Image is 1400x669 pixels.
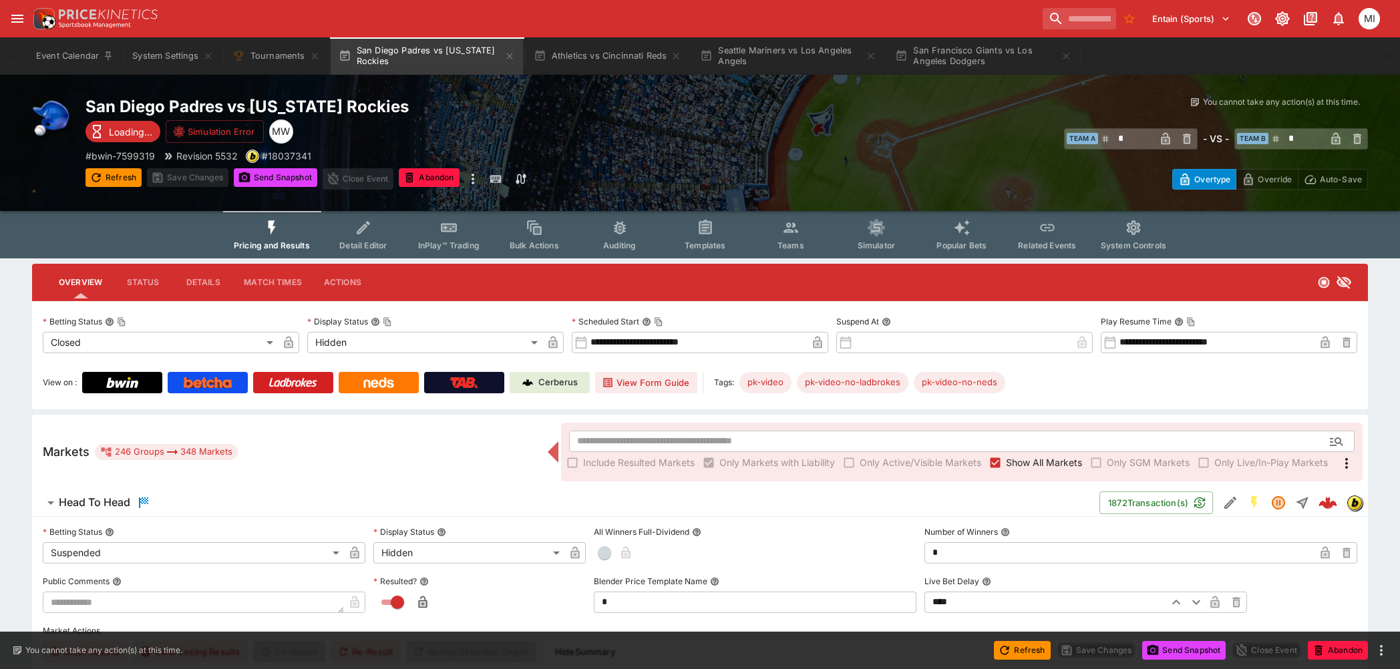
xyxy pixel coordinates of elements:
[383,317,392,326] button: Copy To Clipboard
[595,372,697,393] button: View Form Guide
[522,377,533,388] img: Cerberus
[1266,491,1290,515] button: Suspended
[1325,429,1349,453] button: Open
[1107,455,1190,469] span: Only SGM Markets
[1270,7,1294,31] button: Toggle light/dark mode
[43,576,110,587] p: Public Comments
[106,377,138,388] img: Bwin
[105,527,114,537] button: Betting Status
[1308,642,1368,656] span: Mark an event as closed and abandoned.
[914,376,1005,389] span: pk-video-no-neds
[1319,493,1337,512] div: 8ae0f968-94b4-407e-b58e-3b131a847038
[1308,641,1368,660] button: Abandon
[43,444,90,459] h5: Markets
[85,96,727,117] h2: Copy To Clipboard
[5,7,29,31] button: open drawer
[1258,172,1292,186] p: Override
[1067,133,1098,144] span: Team A
[373,542,564,564] div: Hidden
[1172,169,1236,190] button: Overtype
[59,495,130,509] h6: Head To Head
[59,9,158,19] img: PriceKinetics
[419,577,429,586] button: Resulted?
[43,316,102,327] p: Betting Status
[777,240,804,250] span: Teams
[1347,495,1362,510] img: bwin
[1327,7,1351,31] button: Notifications
[85,149,155,163] p: Copy To Clipboard
[739,376,792,389] span: pk-video
[642,317,651,326] button: Scheduled StartCopy To Clipboard
[1270,495,1286,511] svg: Suspended
[450,377,478,388] img: TabNZ
[100,444,232,460] div: 246 Groups 348 Markets
[59,22,131,28] img: Sportsbook Management
[173,266,233,298] button: Details
[1214,455,1328,469] span: Only Live/In-Play Markets
[1172,169,1368,190] div: Start From
[269,120,293,144] div: Michael Wilczynski
[797,372,908,393] div: Betting Target: cerberus
[1315,489,1341,516] a: 8ae0f968-94b4-407e-b58e-3b131a847038
[246,150,259,163] div: bwin
[936,240,987,250] span: Popular Bets
[594,526,689,537] p: All Winners Full-Dividend
[234,168,317,187] button: Send Snapshot
[714,372,734,393] label: Tags:
[739,372,792,393] div: Betting Target: cerberus
[1236,169,1298,190] button: Override
[1319,493,1337,512] img: logo-cerberus--red.svg
[1242,7,1266,31] button: Connected to PK
[692,37,884,75] button: Seattle Mariners vs Los Angeles Angels
[105,317,114,326] button: Betting StatusCopy To Clipboard
[184,377,232,388] img: Betcha
[224,37,328,75] button: Tournaments
[29,5,56,32] img: PriceKinetics Logo
[994,641,1050,660] button: Refresh
[1101,316,1172,327] p: Play Resume Time
[262,149,311,163] p: Copy To Clipboard
[307,332,542,353] div: Hidden
[269,377,317,388] img: Ladbrokes
[858,240,895,250] span: Simulator
[1006,455,1082,469] span: Show All Markets
[418,240,480,250] span: InPlay™ Trading
[719,455,835,469] span: Only Markets with Liability
[43,332,278,353] div: Closed
[43,621,1357,641] label: Market Actions
[307,316,368,327] p: Display Status
[25,644,182,656] p: You cannot take any action(s) at this time.
[465,168,481,190] button: more
[1339,455,1355,471] svg: More
[1298,7,1323,31] button: Documentation
[32,96,75,139] img: baseball.png
[914,372,1005,393] div: Betting Target: cerberus
[1194,172,1230,186] p: Overtype
[1099,491,1213,514] button: 1872Transaction(s)
[510,372,590,393] a: Cerberus
[1218,491,1242,515] button: Edit Detail
[331,37,523,75] button: San Diego Padres vs [US_STATE] Rockies
[797,376,908,389] span: pk-video-no-ladbrokes
[28,37,122,75] button: Event Calendar
[572,316,639,327] p: Scheduled Start
[43,542,344,564] div: Suspended
[1101,240,1166,250] span: System Controls
[109,125,152,139] p: Loading...
[339,240,387,250] span: Detail Editor
[85,168,142,187] button: Refresh
[43,526,102,537] p: Betting Status
[313,266,373,298] button: Actions
[1119,8,1140,29] button: No Bookmarks
[924,576,979,587] p: Live Bet Delay
[43,372,77,393] label: View on :
[223,211,1177,258] div: Event type filters
[654,317,663,326] button: Copy To Clipboard
[1320,172,1362,186] p: Auto-Save
[1203,96,1360,108] p: You cannot take any action(s) at this time.
[924,526,998,537] p: Number of Winners
[233,266,313,298] button: Match Times
[982,577,991,586] button: Live Bet Delay
[48,266,113,298] button: Overview
[583,455,695,469] span: Include Resulted Markets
